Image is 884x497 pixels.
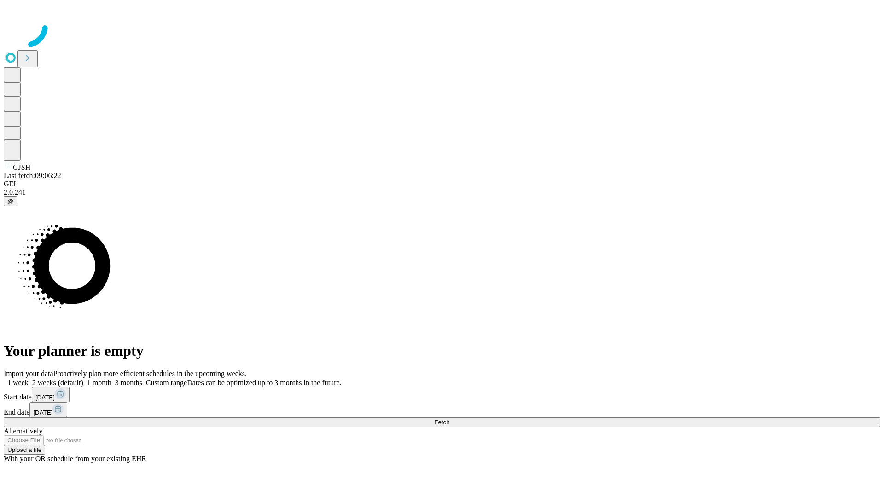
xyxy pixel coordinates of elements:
[4,370,53,377] span: Import your data
[4,455,146,462] span: With your OR schedule from your existing EHR
[32,379,83,387] span: 2 weeks (default)
[434,419,449,426] span: Fetch
[4,188,880,196] div: 2.0.241
[4,342,880,359] h1: Your planner is empty
[7,379,29,387] span: 1 week
[87,379,111,387] span: 1 month
[115,379,142,387] span: 3 months
[4,427,42,435] span: Alternatively
[13,163,30,171] span: GJSH
[35,394,55,401] span: [DATE]
[4,196,17,206] button: @
[4,172,61,179] span: Last fetch: 09:06:22
[146,379,187,387] span: Custom range
[4,402,880,417] div: End date
[33,409,52,416] span: [DATE]
[7,198,14,205] span: @
[29,402,67,417] button: [DATE]
[32,387,70,402] button: [DATE]
[4,180,880,188] div: GEI
[53,370,247,377] span: Proactively plan more efficient schedules in the upcoming weeks.
[4,417,880,427] button: Fetch
[4,387,880,402] div: Start date
[187,379,341,387] span: Dates can be optimized up to 3 months in the future.
[4,445,45,455] button: Upload a file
